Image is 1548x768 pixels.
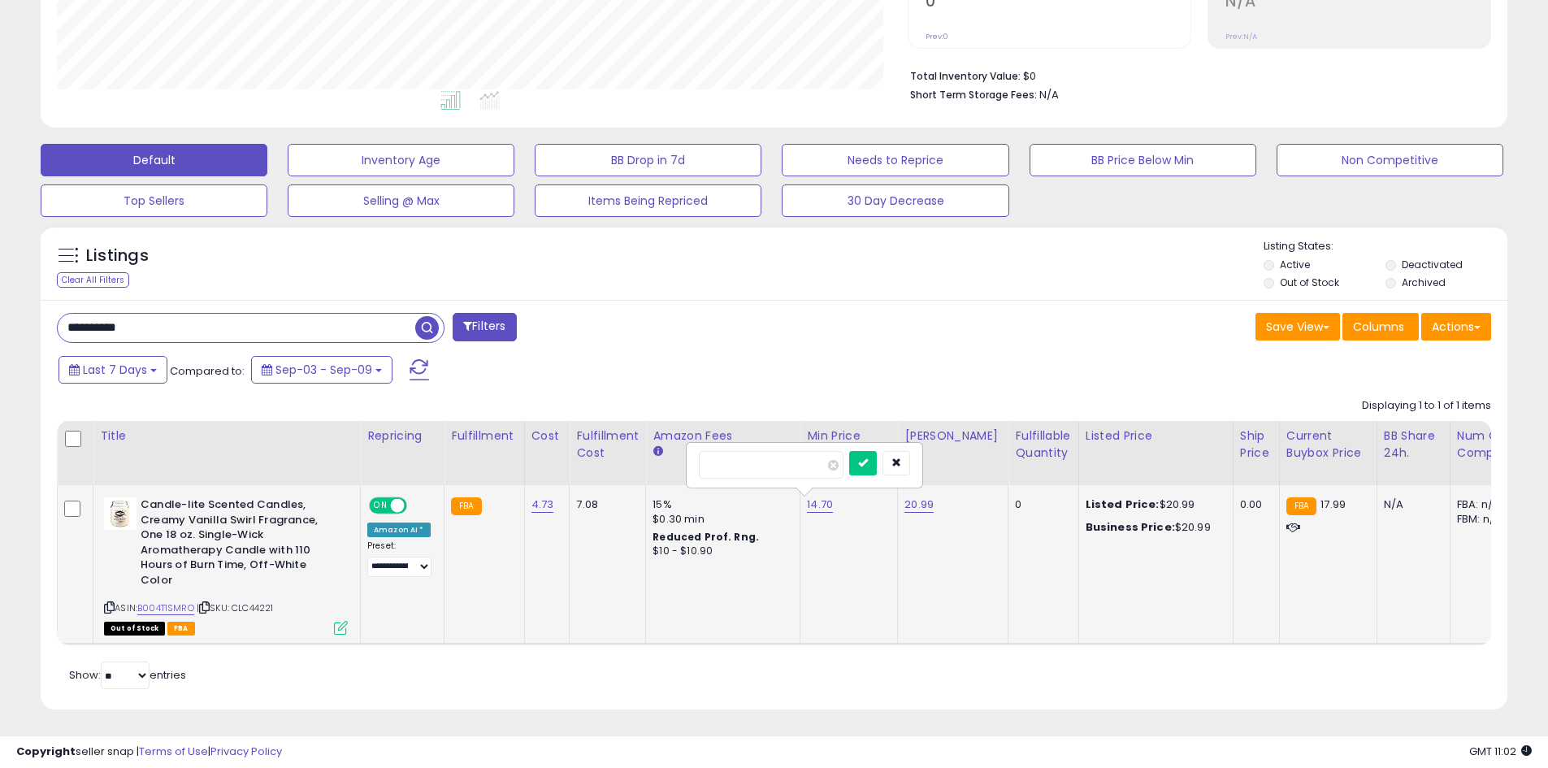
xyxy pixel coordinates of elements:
div: Preset: [367,540,431,577]
span: 2025-09-17 11:02 GMT [1469,744,1532,759]
div: FBM: n/a [1457,512,1511,527]
span: 17.99 [1320,497,1346,512]
button: BB Drop in 7d [535,144,761,176]
label: Active [1280,258,1310,271]
b: Candle-lite Scented Candles, Creamy Vanilla Swirl Fragrance, One 18 oz. Single-Wick Aromatherapy ... [141,497,338,592]
div: Clear All Filters [57,272,129,288]
div: Min Price [807,427,891,445]
a: B004T1SMRO [137,601,194,615]
a: Privacy Policy [210,744,282,759]
img: 41B3w-g2-YS._SL40_.jpg [104,497,137,530]
div: ASIN: [104,497,348,633]
span: OFF [405,499,431,513]
button: Save View [1255,313,1340,341]
small: Prev: 0 [926,32,948,41]
button: Needs to Reprice [782,144,1008,176]
button: Sep-03 - Sep-09 [251,356,392,384]
div: Title [100,427,353,445]
div: $20.99 [1086,520,1221,535]
button: Non Competitive [1277,144,1503,176]
span: All listings that are currently out of stock and unavailable for purchase on Amazon [104,622,165,636]
div: $10 - $10.90 [653,545,787,558]
b: Business Price: [1086,519,1175,535]
div: 7.08 [576,497,633,512]
strong: Copyright [16,744,76,759]
div: 15% [653,497,787,512]
button: Default [41,144,267,176]
div: N/A [1384,497,1437,512]
div: Num of Comp. [1457,427,1516,462]
p: Listing States: [1264,239,1507,254]
button: Inventory Age [288,144,514,176]
div: Repricing [367,427,437,445]
div: Current Buybox Price [1286,427,1370,462]
div: Amazon AI * [367,523,431,537]
div: Amazon Fees [653,427,793,445]
button: Columns [1342,313,1419,341]
label: Archived [1402,276,1446,289]
span: Show: entries [69,667,186,683]
div: $20.99 [1086,497,1221,512]
div: FBA: n/a [1457,497,1511,512]
a: Terms of Use [139,744,208,759]
div: Displaying 1 to 1 of 1 items [1362,398,1491,414]
button: Top Sellers [41,184,267,217]
div: Cost [531,427,563,445]
small: Prev: N/A [1225,32,1257,41]
button: Items Being Repriced [535,184,761,217]
span: Last 7 Days [83,362,147,378]
div: Ship Price [1240,427,1273,462]
span: Compared to: [170,363,245,379]
div: [PERSON_NAME] [904,427,1001,445]
div: seller snap | | [16,744,282,760]
div: BB Share 24h. [1384,427,1443,462]
div: Fulfillment Cost [576,427,639,462]
li: $0 [910,65,1479,85]
h5: Listings [86,245,149,267]
button: Last 7 Days [59,356,167,384]
span: Sep-03 - Sep-09 [275,362,372,378]
small: FBA [451,497,481,515]
button: BB Price Below Min [1030,144,1256,176]
span: | SKU: CLC44221 [197,601,274,614]
small: FBA [1286,497,1316,515]
b: Short Term Storage Fees: [910,88,1037,102]
div: 0.00 [1240,497,1267,512]
button: Filters [453,313,516,341]
label: Out of Stock [1280,276,1339,289]
button: Actions [1421,313,1491,341]
div: $0.30 min [653,512,787,527]
a: 14.70 [807,497,833,513]
span: N/A [1039,87,1059,102]
div: Fulfillment [451,427,517,445]
b: Total Inventory Value: [910,69,1021,83]
div: 0 [1015,497,1065,512]
div: Listed Price [1086,427,1226,445]
button: Selling @ Max [288,184,514,217]
b: Listed Price: [1086,497,1160,512]
div: Fulfillable Quantity [1015,427,1071,462]
a: 4.73 [531,497,554,513]
span: ON [371,499,391,513]
small: Amazon Fees. [653,445,662,459]
a: 20.99 [904,497,934,513]
button: 30 Day Decrease [782,184,1008,217]
b: Reduced Prof. Rng. [653,530,759,544]
label: Deactivated [1402,258,1463,271]
span: Columns [1353,319,1404,335]
span: FBA [167,622,195,636]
